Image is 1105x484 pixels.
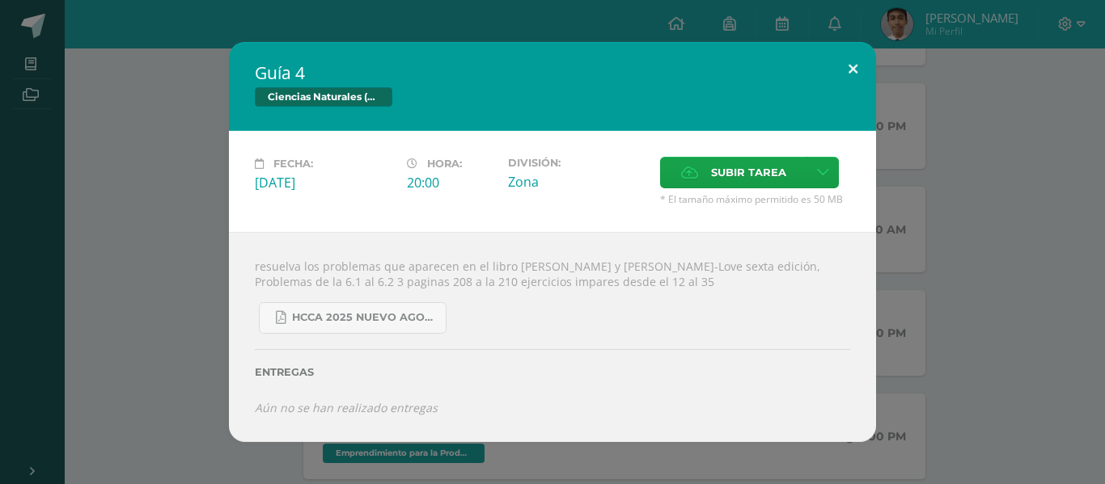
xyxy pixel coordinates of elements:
[255,174,394,191] div: [DATE]
[830,42,876,97] button: Close (Esc)
[273,158,313,170] span: Fecha:
[660,192,850,206] span: * El tamaño máximo permitido es 50 MB
[508,173,647,191] div: Zona
[427,158,462,170] span: Hora:
[255,366,850,378] label: Entregas
[407,174,495,191] div: 20:00
[711,158,786,187] span: Subir tarea
[229,232,876,442] div: resuelva los problemas que aparecen en el libro [PERSON_NAME] y [PERSON_NAME]-Love sexta edición,...
[508,157,647,169] label: División:
[259,302,447,334] a: HCCA 2025 nuevo agosto fisica fundamental.pdf
[292,311,438,324] span: HCCA 2025 nuevo agosto fisica fundamental.pdf
[255,400,438,415] i: Aún no se han realizado entregas
[255,61,850,84] h2: Guía 4
[255,87,392,107] span: Ciencias Naturales (Física Fundamental)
